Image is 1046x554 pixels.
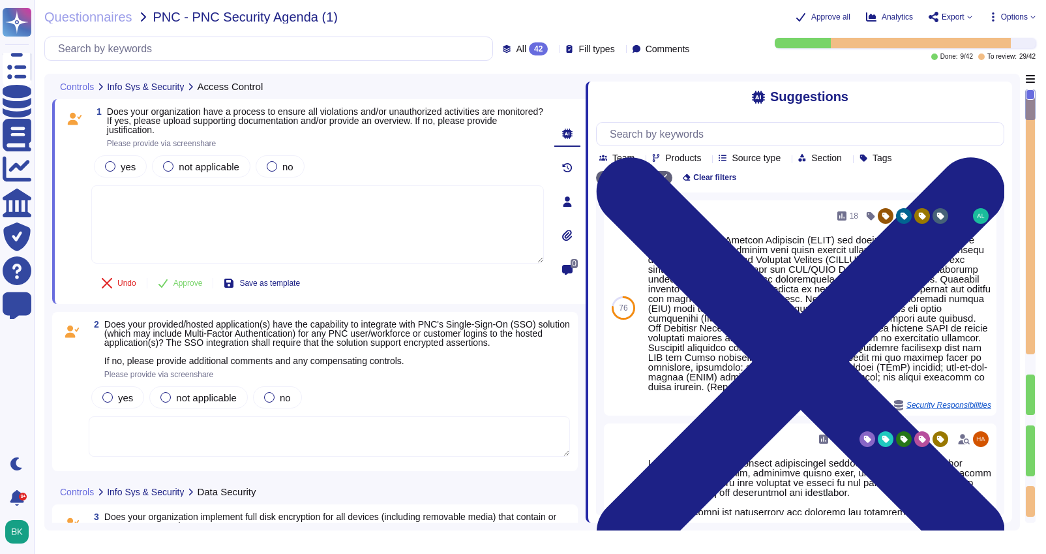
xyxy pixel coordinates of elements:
[571,259,578,268] span: 0
[960,54,972,60] span: 9 / 42
[239,279,300,287] span: Save as template
[3,517,38,546] button: user
[866,12,913,22] button: Analytics
[89,320,99,329] span: 2
[603,123,1004,146] input: Search by keywords
[5,520,29,544] img: user
[89,512,99,521] span: 3
[19,493,27,500] div: 9+
[280,392,291,403] span: no
[811,13,850,21] span: Approve all
[1019,54,1036,60] span: 29 / 42
[942,13,964,21] span: Export
[796,12,850,22] button: Approve all
[197,82,263,91] span: Access Control
[147,270,213,296] button: Approve
[153,10,338,23] span: PNC - PNC Security Agenda (1)
[176,392,237,403] span: not applicable
[117,279,136,287] span: Undo
[104,512,556,531] span: Does your organization implement full disk encryption for all devices (including removable media)...
[118,392,133,403] span: yes
[973,431,989,447] img: user
[213,270,310,296] button: Save as template
[107,487,184,497] span: Info Sys & Security
[282,161,293,172] span: no
[52,37,492,60] input: Search by keywords
[1001,13,1028,21] span: Options
[987,54,1017,60] span: To review:
[91,270,147,296] button: Undo
[44,10,132,23] span: Questionnaires
[179,161,239,172] span: not applicable
[882,13,913,21] span: Analytics
[529,42,548,55] div: 42
[60,82,94,91] span: Controls
[940,54,958,60] span: Done:
[104,319,570,366] span: Does your provided/hosted application(s) have the capability to integrate with PNC's Single-Sign-...
[173,279,203,287] span: Approve
[516,44,526,54] span: All
[107,82,184,91] span: Info Sys & Security
[91,107,102,116] span: 1
[107,139,216,148] span: Please provide via screenshare
[619,304,627,312] span: 76
[578,44,614,54] span: Fill types
[646,44,690,54] span: Comments
[104,370,213,379] span: Please provide via screenshare
[197,487,256,497] span: Data Security
[121,161,136,172] span: yes
[60,487,94,497] span: Controls
[973,208,989,224] img: user
[107,106,543,135] span: Does your organization have a process to ensure all violations and/or unauthorized activities are...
